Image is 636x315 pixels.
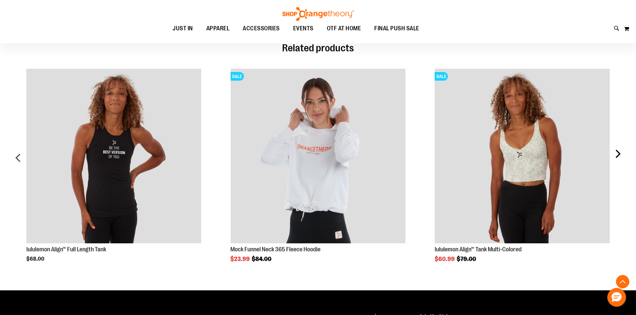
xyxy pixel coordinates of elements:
[616,275,629,288] button: Back To Top
[26,256,45,262] span: $68.00
[200,21,236,36] a: APPAREL
[435,69,610,243] img: Product image for lululemon Align™ Tank Multi-Colored
[435,256,456,262] span: $60.99
[374,21,419,36] span: FINAL PUSH SALE
[320,21,368,36] a: OTF AT HOME
[327,21,361,36] span: OTF AT HOME
[607,288,626,307] button: Hello, have a question? Let’s chat.
[206,21,230,36] span: APPAREL
[435,246,521,253] a: lululemon Align™ Tank Multi-Colored
[230,72,244,81] span: SALE
[243,21,280,36] span: ACCESSORIES
[293,21,313,36] span: EVENTS
[230,256,251,262] span: $23.99
[26,69,201,243] img: Product image for lululemon Align™ Full Length Tank
[457,256,477,262] span: $79.00
[435,72,448,81] span: SALE
[281,7,355,21] img: Shop Orangetheory
[252,256,272,262] span: $84.00
[230,69,405,244] a: Product Page Link
[236,21,286,36] a: ACCESSORIES
[173,21,193,36] span: JUST IN
[368,21,426,36] a: FINAL PUSH SALE
[230,246,321,253] a: Mock Funnel Neck 365 Fleece Hoodie
[282,42,354,54] span: Related products
[26,246,106,253] a: lululemon Align™ Full Length Tank
[286,21,320,36] a: EVENTS
[26,69,201,244] a: Product Page Link
[12,59,25,262] div: prev
[166,21,200,36] a: JUST IN
[611,59,624,262] div: next
[230,69,405,243] img: Product image for Mock Funnel Neck 365 Fleece Hoodie
[435,69,610,244] a: Product Page Link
